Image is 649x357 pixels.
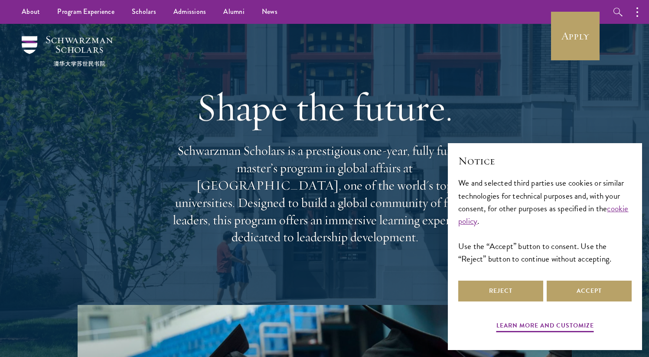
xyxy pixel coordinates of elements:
[458,177,632,265] div: We and selected third parties use cookies or similar technologies for technical purposes and, wit...
[458,281,543,301] button: Reject
[458,154,632,168] h2: Notice
[547,281,632,301] button: Accept
[169,83,481,131] h1: Shape the future.
[169,142,481,246] p: Schwarzman Scholars is a prestigious one-year, fully funded master’s program in global affairs at...
[458,202,629,227] a: cookie policy
[22,36,113,66] img: Schwarzman Scholars
[496,320,594,334] button: Learn more and customize
[551,12,600,60] a: Apply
